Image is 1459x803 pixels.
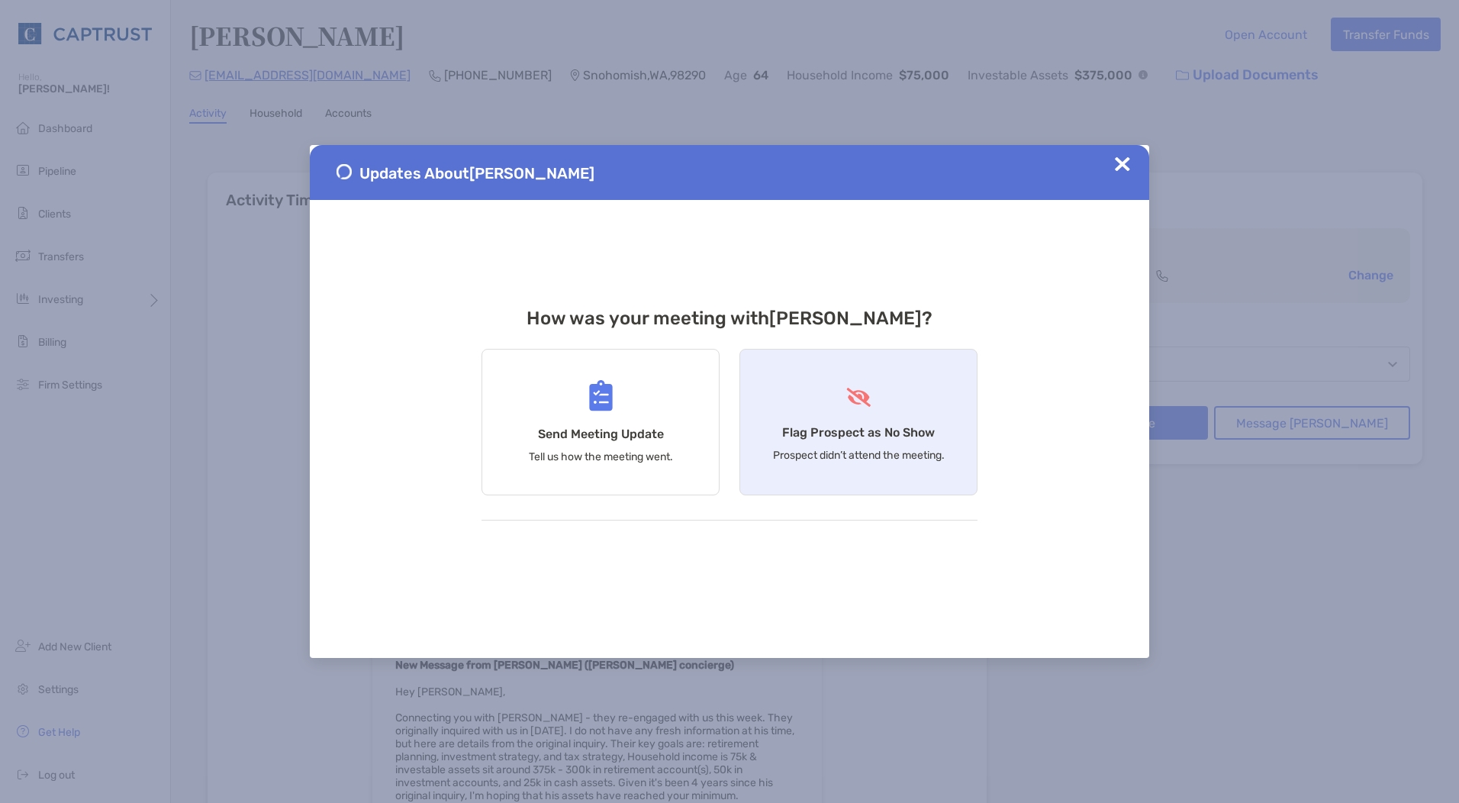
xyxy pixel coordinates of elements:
[589,380,613,411] img: Send Meeting Update
[529,450,673,463] p: Tell us how the meeting went.
[482,308,977,329] h3: How was your meeting with [PERSON_NAME] ?
[337,164,352,179] img: Send Meeting Update 1
[538,427,664,441] h4: Send Meeting Update
[359,164,594,182] span: Updates About [PERSON_NAME]
[1115,156,1130,172] img: Close Updates Zoe
[845,388,873,407] img: Flag Prospect as No Show
[782,425,935,440] h4: Flag Prospect as No Show
[773,449,945,462] p: Prospect didn’t attend the meeting.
